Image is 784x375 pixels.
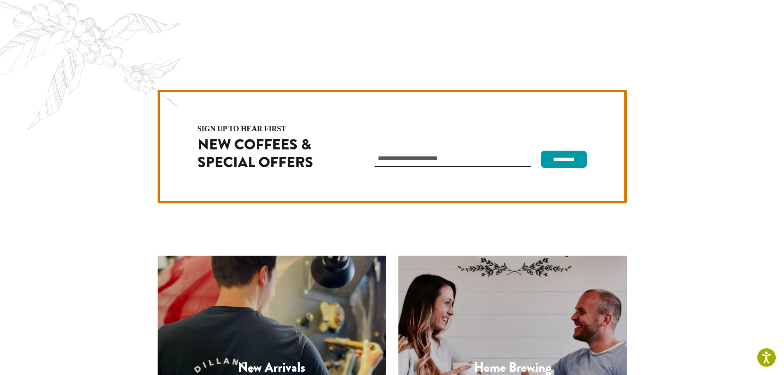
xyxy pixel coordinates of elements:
h2: New Coffees & Special Offers [198,136,339,171]
h4: sign up to hear first [198,125,339,133]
